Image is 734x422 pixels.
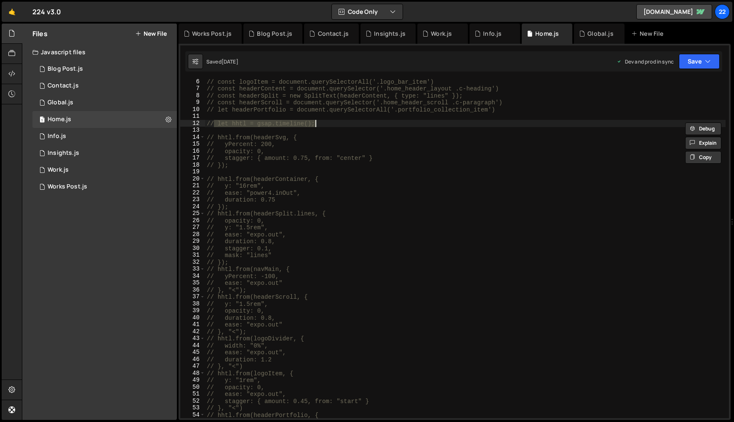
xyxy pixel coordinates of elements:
[257,29,292,38] div: Blog Post.js
[206,58,238,65] div: Saved
[180,279,205,287] div: 35
[180,78,205,85] div: 6
[2,2,22,22] a: 🤙
[48,133,66,140] div: Info.js
[48,183,87,191] div: Works Post.js
[48,166,69,174] div: Work.js
[180,259,205,266] div: 32
[180,85,205,92] div: 7
[180,224,205,231] div: 27
[180,363,205,370] div: 47
[48,149,79,157] div: Insights.js
[180,182,205,189] div: 21
[180,252,205,259] div: 31
[715,4,730,19] a: 22
[180,189,205,196] div: 22
[180,293,205,300] div: 37
[180,168,205,175] div: 19
[180,154,205,162] div: 17
[180,356,205,363] div: 46
[180,300,205,308] div: 38
[180,92,205,99] div: 8
[180,162,205,169] div: 18
[180,384,205,391] div: 50
[40,117,45,124] span: 1
[48,65,83,73] div: Blog Post.js
[32,7,61,17] div: 224 v3.0
[180,196,205,203] div: 23
[180,342,205,349] div: 44
[32,145,177,162] div: 16437/45024.js
[180,113,205,120] div: 11
[318,29,349,38] div: Contact.js
[180,106,205,113] div: 10
[180,120,205,127] div: 12
[32,111,177,128] div: 16437/44814.js
[180,231,205,238] div: 28
[685,137,721,149] button: Explain
[180,404,205,411] div: 53
[332,4,403,19] button: Code Only
[180,328,205,335] div: 42
[180,321,205,328] div: 41
[180,203,205,210] div: 24
[180,210,205,217] div: 25
[180,273,205,280] div: 34
[32,61,177,77] div: 16437/45353.js
[180,265,205,273] div: 33
[180,141,205,148] div: 15
[48,99,73,106] div: Global.js
[32,94,177,111] div: 16437/44524.js
[180,370,205,377] div: 48
[180,134,205,141] div: 14
[617,58,674,65] div: Dev and prod in sync
[679,54,720,69] button: Save
[32,162,177,178] div: 16437/45023.js
[180,287,205,294] div: 36
[222,58,238,65] div: [DATE]
[685,122,721,135] button: Debug
[32,77,177,94] div: 16437/44941.js
[48,82,79,90] div: Contact.js
[135,30,167,37] button: New File
[685,151,721,164] button: Copy
[180,127,205,134] div: 13
[48,116,71,123] div: Home.js
[631,29,667,38] div: New File
[32,29,48,38] h2: Files
[180,349,205,356] div: 45
[483,29,502,38] div: Info.js
[180,398,205,405] div: 52
[32,178,177,195] div: 16437/45354.js
[431,29,452,38] div: Work.js
[22,44,177,61] div: Javascript files
[180,377,205,384] div: 49
[192,29,232,38] div: Works Post.js
[636,4,712,19] a: [DOMAIN_NAME]
[180,245,205,252] div: 30
[180,411,205,419] div: 54
[180,99,205,106] div: 9
[180,307,205,314] div: 39
[180,335,205,342] div: 43
[535,29,559,38] div: Home.js
[180,390,205,398] div: 51
[587,29,613,38] div: Global.js
[180,148,205,155] div: 16
[374,29,406,38] div: Insights.js
[180,314,205,321] div: 40
[180,175,205,183] div: 20
[180,217,205,224] div: 26
[180,238,205,245] div: 29
[32,128,177,145] div: 16437/44939.js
